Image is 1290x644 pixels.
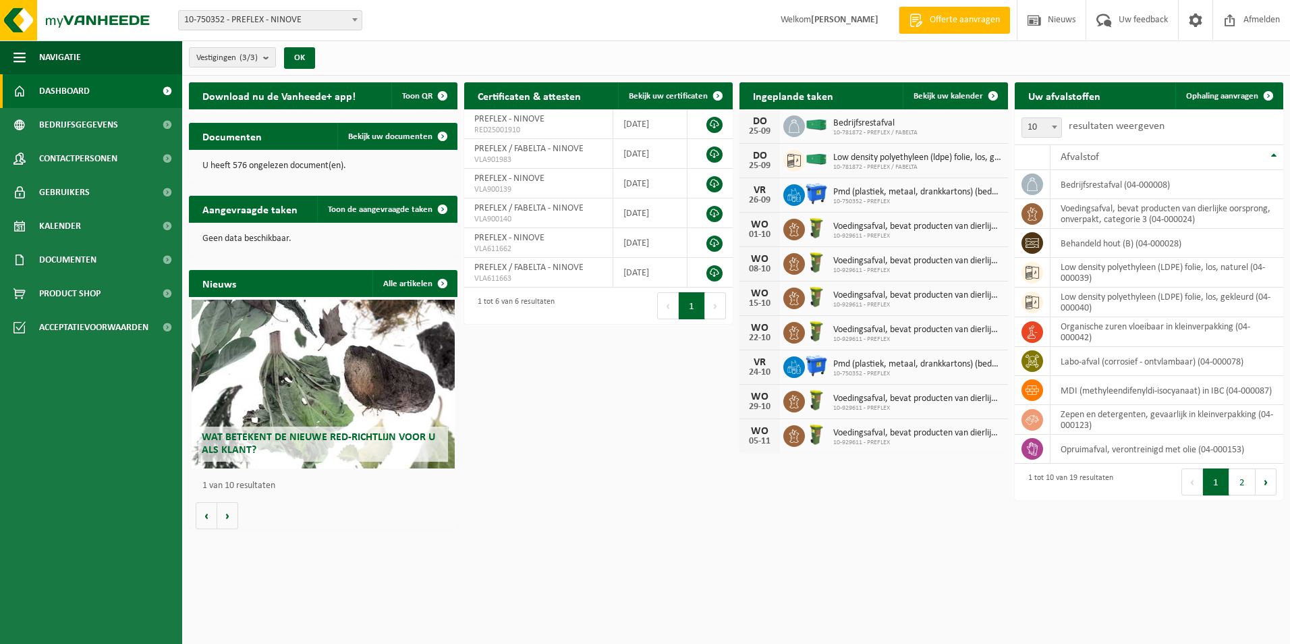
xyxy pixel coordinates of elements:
span: 10-750352 - PREFLEX [833,370,1001,378]
td: zepen en detergenten, gevaarlijk in kleinverpakking (04-000123) [1050,405,1283,435]
span: Bekijk uw kalender [914,92,983,101]
span: 10-781872 - PREFLEX / FABELTA [833,129,918,137]
span: Contactpersonen [39,142,117,176]
td: [DATE] [613,198,688,228]
span: 10-929611 - PREFLEX [833,439,1001,447]
span: PREFLEX - NINOVE [474,114,544,124]
span: Product Shop [39,277,101,311]
div: 29-10 [746,402,773,412]
img: HK-XC-40-GN-00 [805,119,828,131]
span: 10 [1021,117,1062,138]
span: Voedingsafval, bevat producten van dierlijke oorsprong, onverpakt, categorie 3 [833,394,1001,404]
div: WO [746,219,773,230]
div: WO [746,254,773,265]
a: Ophaling aanvragen [1175,82,1282,109]
img: WB-1100-HPE-BE-01 [805,182,828,205]
a: Bekijk uw documenten [337,123,456,150]
td: [DATE] [613,258,688,288]
a: Toon de aangevraagde taken [317,196,456,223]
img: WB-0060-HPE-GN-50 [805,286,828,308]
button: Vorige [196,502,217,529]
button: 2 [1229,468,1256,495]
h2: Uw afvalstoffen [1015,82,1114,109]
img: WB-0060-HPE-GN-50 [805,251,828,274]
div: 01-10 [746,230,773,240]
button: 1 [679,292,705,319]
count: (3/3) [240,53,258,62]
div: 25-09 [746,161,773,171]
h2: Download nu de Vanheede+ app! [189,82,369,109]
span: Bekijk uw documenten [348,132,432,141]
button: Previous [1181,468,1203,495]
p: Geen data beschikbaar. [202,234,444,244]
h2: Documenten [189,123,275,149]
img: WB-0060-HPE-GN-50 [805,217,828,240]
span: Vestigingen [196,48,258,68]
div: 1 tot 10 van 19 resultaten [1021,467,1113,497]
span: Offerte aanvragen [926,14,1003,27]
div: 22-10 [746,333,773,343]
span: VLA611662 [474,244,602,254]
span: Bedrijfsgegevens [39,108,118,142]
span: RED25001910 [474,125,602,136]
div: WO [746,426,773,437]
a: Offerte aanvragen [899,7,1010,34]
div: 24-10 [746,368,773,377]
span: PREFLEX - NINOVE [474,173,544,184]
td: opruimafval, verontreinigd met olie (04-000153) [1050,435,1283,464]
button: OK [284,47,315,69]
td: [DATE] [613,109,688,139]
td: MDI (methyleendifenyldi-isocyanaat) in IBC (04-000087) [1050,376,1283,405]
td: low density polyethyleen (LDPE) folie, los, gekleurd (04-000040) [1050,288,1283,317]
div: 26-09 [746,196,773,205]
td: labo-afval (corrosief - ontvlambaar) (04-000078) [1050,347,1283,376]
td: [DATE] [613,169,688,198]
div: 1 tot 6 van 6 resultaten [471,291,555,321]
span: PREFLEX / FABELTA - NINOVE [474,203,584,213]
span: Toon QR [402,92,432,101]
iframe: chat widget [7,614,225,644]
td: bedrijfsrestafval (04-000008) [1050,170,1283,199]
h2: Ingeplande taken [739,82,847,109]
button: Volgende [217,502,238,529]
span: PREFLEX / FABELTA - NINOVE [474,144,584,154]
td: organische zuren vloeibaar in kleinverpakking (04-000042) [1050,317,1283,347]
a: Bekijk uw certificaten [618,82,731,109]
a: Alle artikelen [372,270,456,297]
span: 10 [1022,118,1061,137]
span: VLA611663 [474,273,602,284]
h2: Certificaten & attesten [464,82,594,109]
span: Voedingsafval, bevat producten van dierlijke oorsprong, onverpakt, categorie 3 [833,325,1001,336]
span: Pmd (plastiek, metaal, drankkartons) (bedrijven) [833,187,1001,198]
span: Bekijk uw certificaten [629,92,708,101]
span: 10-929611 - PREFLEX [833,336,1001,344]
label: resultaten weergeven [1069,121,1165,132]
h2: Aangevraagde taken [189,196,311,222]
img: WB-0060-HPE-GN-50 [805,423,828,446]
button: Next [1256,468,1277,495]
div: VR [746,185,773,196]
a: Bekijk uw kalender [903,82,1007,109]
span: Afvalstof [1061,152,1099,163]
button: Previous [657,292,679,319]
span: Pmd (plastiek, metaal, drankkartons) (bedrijven) [833,359,1001,370]
img: WB-1100-HPE-BE-01 [805,354,828,377]
span: Voedingsafval, bevat producten van dierlijke oorsprong, onverpakt, categorie 3 [833,256,1001,267]
strong: [PERSON_NAME] [811,15,878,25]
button: Toon QR [391,82,456,109]
button: Next [705,292,726,319]
p: U heeft 576 ongelezen document(en). [202,161,444,171]
span: Wat betekent de nieuwe RED-richtlijn voor u als klant? [202,432,435,456]
span: PREFLEX / FABELTA - NINOVE [474,263,584,273]
img: WB-0060-HPE-GN-50 [805,320,828,343]
h2: Nieuws [189,270,250,296]
span: 10-750352 - PREFLEX - NINOVE [179,11,362,30]
span: Gebruikers [39,176,90,209]
div: WO [746,392,773,402]
button: 1 [1203,468,1229,495]
span: Kalender [39,209,81,243]
div: DO [746,151,773,161]
span: Navigatie [39,41,81,74]
div: VR [746,357,773,368]
td: voedingsafval, bevat producten van dierlijke oorsprong, onverpakt, categorie 3 (04-000024) [1050,199,1283,229]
